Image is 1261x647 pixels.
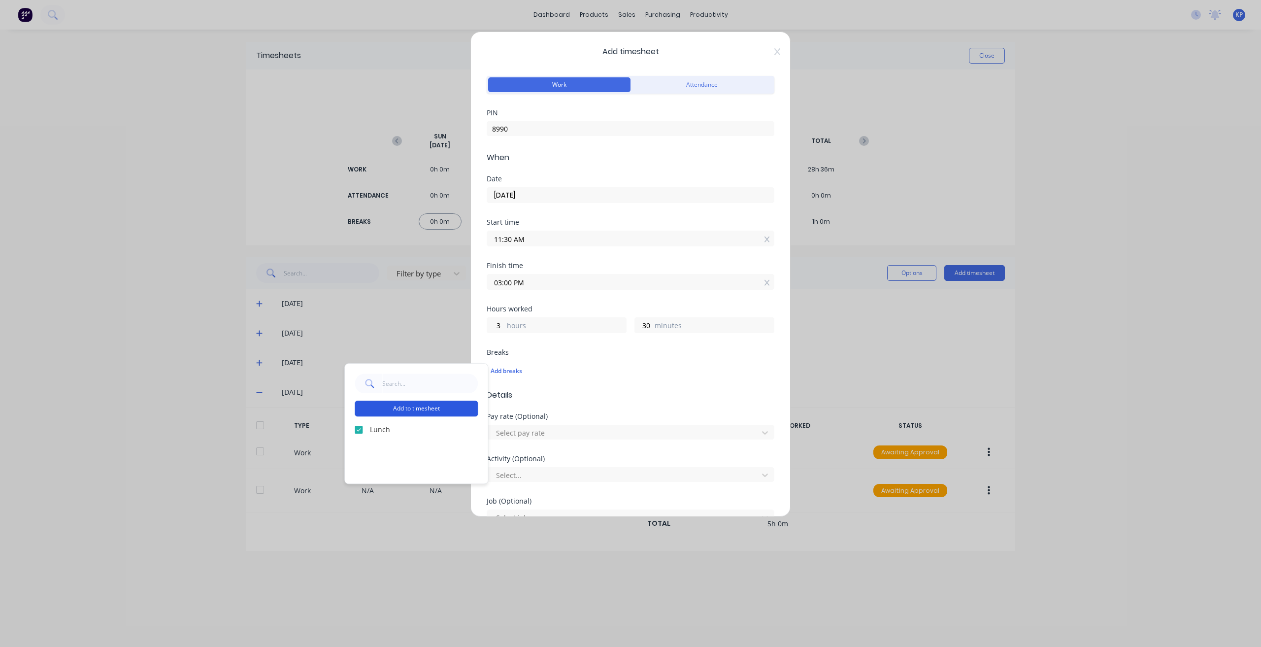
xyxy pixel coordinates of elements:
[630,77,773,92] button: Attendance
[487,175,774,182] div: Date
[635,318,652,333] input: 0
[487,349,774,356] div: Breaks
[370,424,478,435] label: Lunch
[491,365,770,377] div: Add breaks
[487,152,774,164] span: When
[507,320,626,333] label: hours
[487,413,774,420] div: Pay rate (Optional)
[487,498,774,505] div: Job (Optional)
[487,262,774,269] div: Finish time
[488,77,630,92] button: Work
[487,219,774,226] div: Start time
[655,320,774,333] label: minutes
[487,109,774,116] div: PIN
[487,318,504,333] input: 0
[487,389,774,401] span: Details
[487,306,774,312] div: Hours worked
[487,46,774,58] span: Add timesheet
[487,455,774,462] div: Activity (Optional)
[355,401,478,416] button: Add to timesheet
[382,374,478,393] input: Search...
[487,121,774,136] input: Enter PIN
